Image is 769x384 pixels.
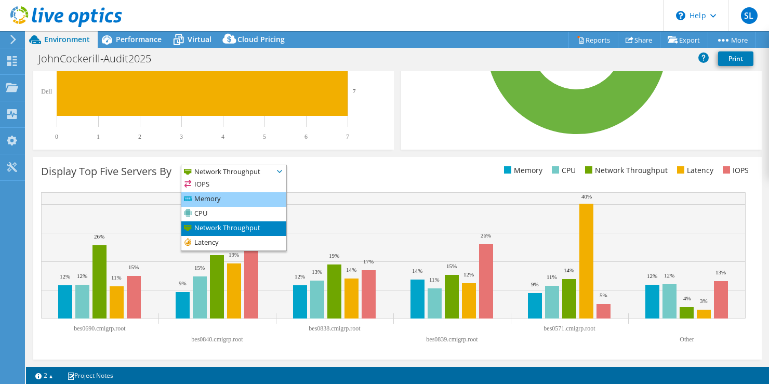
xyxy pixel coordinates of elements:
a: Project Notes [60,369,121,382]
li: Network Throughput [181,221,286,236]
text: 3 [180,133,183,140]
li: CPU [549,165,576,176]
span: Performance [116,34,162,44]
span: Network Throughput [181,165,273,178]
text: 5% [600,292,607,298]
li: Memory [501,165,542,176]
text: 9% [179,280,187,286]
text: 15% [446,263,457,269]
text: 3% [700,298,708,304]
h1: JohnCockerill-Audit2025 [34,53,167,64]
text: 4 [221,133,224,140]
text: 12% [295,273,305,280]
span: Environment [44,34,90,44]
text: 7 [346,133,349,140]
text: 13% [715,269,726,275]
text: 15% [194,264,205,271]
a: More [708,32,756,48]
li: IOPS [720,165,749,176]
a: Share [618,32,660,48]
text: 6 [304,133,308,140]
li: Latency [674,165,713,176]
text: 2 [138,133,141,140]
text: 14% [346,267,356,273]
text: 26% [94,233,104,240]
text: 12% [77,273,87,279]
text: 26% [481,232,491,239]
text: 14% [564,267,574,273]
text: bes0839.cmigrp.root [426,336,478,343]
a: Print [718,51,753,66]
text: 15% [128,264,139,270]
text: Other [680,336,694,343]
text: 9% [531,281,539,287]
text: Dell [41,88,52,95]
li: CPU [181,207,286,221]
text: 11% [111,274,122,281]
svg: \n [676,11,685,20]
text: 11% [429,276,440,283]
a: 2 [28,369,60,382]
span: SL [741,7,758,24]
li: IOPS [181,178,286,192]
text: 17% [363,258,374,264]
text: bes0571.cmigrp.root [543,325,595,332]
text: 12% [463,271,474,277]
text: bes0690.cmigrp.root [74,325,126,332]
span: Virtual [188,34,211,44]
text: 0 [55,133,58,140]
text: 1 [97,133,100,140]
text: 7 [353,88,356,94]
li: Memory [181,192,286,207]
text: 19% [329,253,339,259]
text: 12% [664,272,674,279]
text: 14% [412,268,422,274]
a: Export [660,32,708,48]
text: 12% [60,273,70,280]
text: 40% [581,193,592,200]
text: 13% [312,269,322,275]
text: 11% [547,274,557,280]
text: 5 [263,133,266,140]
text: 19% [229,251,239,258]
text: 4% [683,295,691,301]
a: Reports [568,32,618,48]
text: bes0838.cmigrp.root [309,325,361,332]
text: bes0840.cmigrp.root [191,336,243,343]
span: Cloud Pricing [237,34,285,44]
li: Network Throughput [582,165,668,176]
li: Latency [181,236,286,250]
text: 12% [647,273,657,279]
